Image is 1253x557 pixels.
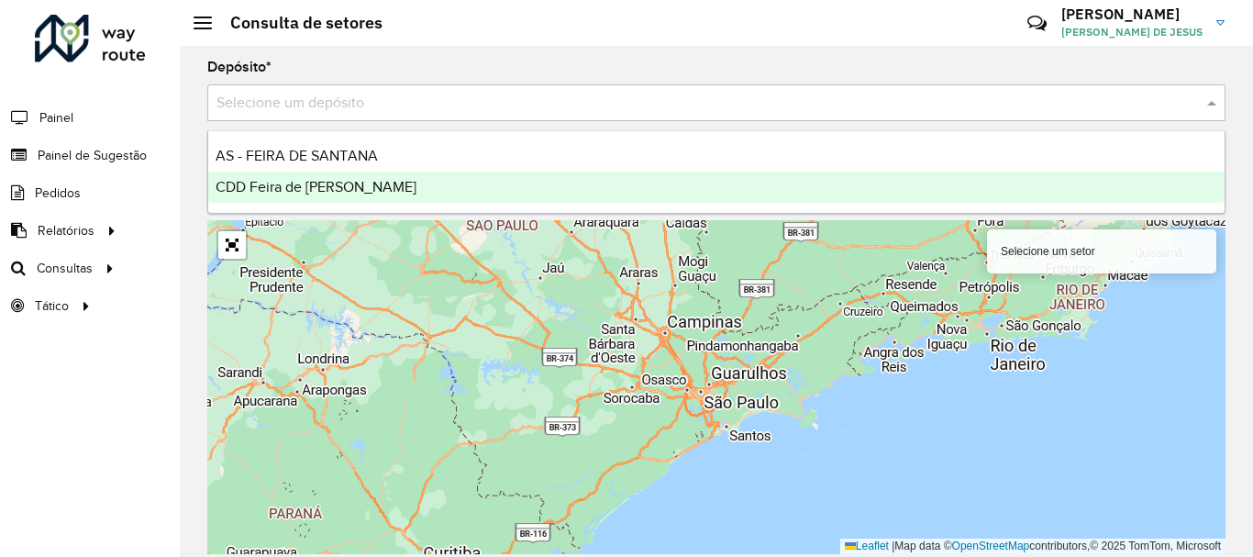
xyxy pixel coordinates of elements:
span: Pedidos [35,184,81,203]
span: Painel [39,108,73,128]
div: Map data © contributors,© 2025 TomTom, Microsoft [840,539,1225,554]
a: OpenStreetMap [952,540,1030,552]
label: Depósito [207,56,272,78]
span: [PERSON_NAME] DE JESUS [1061,24,1203,40]
a: Leaflet [845,540,889,552]
div: Selecione um setor [987,229,1216,273]
span: AS - FEIRA DE SANTANA [216,148,378,163]
a: Contato Rápido [1017,4,1057,43]
span: Consultas [37,259,93,278]
span: Relatórios [38,221,94,240]
span: Painel de Sugestão [38,146,147,165]
ng-dropdown-panel: Options list [207,130,1225,214]
h3: [PERSON_NAME] [1061,6,1203,23]
span: | [892,540,894,552]
a: Abrir mapa em tela cheia [218,231,246,259]
span: CDD Feira de [PERSON_NAME] [216,179,416,195]
h2: Consulta de setores [212,13,383,33]
span: Tático [35,296,69,316]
